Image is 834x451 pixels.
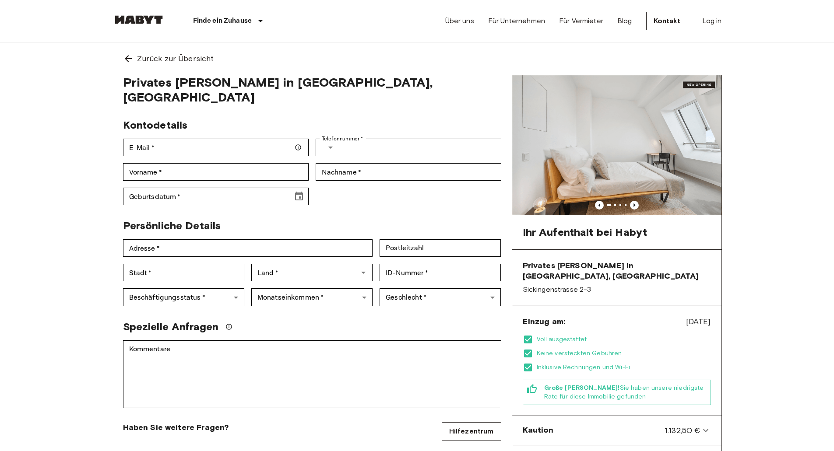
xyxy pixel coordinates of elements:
[123,320,219,333] span: Spezielle Anfragen
[316,163,501,181] div: Nachname
[113,42,722,75] a: Zurück zur Übersicht
[123,239,373,257] div: Adresse
[523,260,711,281] span: Privates [PERSON_NAME] in [GEOGRAPHIC_DATA], [GEOGRAPHIC_DATA]
[295,144,302,151] svg: Stellen Sie sicher, dass Ihre E-Mail-Adresse korrekt ist — wir senden Ihre Buchungsdetails dorthin.
[665,425,700,436] span: 1.132,50 €
[137,53,214,64] span: Zurück zur Übersicht
[646,12,688,30] a: Kontakt
[523,226,647,239] span: Ihr Aufenthalt bei Habyt
[512,75,721,215] img: Marketing picture of unit DE-01-477-068-01
[523,285,711,294] span: Sickingenstrasse 2-3
[123,219,221,232] span: Persönliche Details
[702,16,722,26] a: Log in
[123,264,244,281] div: Stadt
[544,384,707,401] span: Sie haben unsere niedrigste Rate für diese Immobilie gefunden
[357,266,369,279] button: Open
[225,323,232,330] svg: Wir werden unser Bestes tun, um Ihre Anfrage zu erfüllen, aber bitte beachten Sie, dass wir Ihre ...
[380,239,501,257] div: Postleitzahl
[123,75,501,105] span: Privates [PERSON_NAME] in [GEOGRAPHIC_DATA], [GEOGRAPHIC_DATA]
[488,16,545,26] a: Für Unternehmen
[123,139,309,156] div: E-Mail
[516,420,718,441] div: Kaution1.132,50 €
[380,264,501,281] div: ID-Nummer
[617,16,632,26] a: Blog
[322,135,363,143] label: Telefonnummer
[537,335,711,344] span: Voll ausgestattet
[290,188,308,205] button: Choose date
[523,425,554,436] span: Kaution
[537,363,711,372] span: Inklusive Rechnungen und Wi-Fi
[113,15,165,24] img: Habyt
[123,340,501,408] div: Kommentare
[686,316,711,327] span: [DATE]
[523,316,566,327] span: Einzug am:
[123,119,188,131] span: Kontodetails
[322,139,339,156] button: Select country
[442,422,501,441] a: Hilfezentrum
[559,16,603,26] a: Für Vermieter
[595,201,604,210] button: Previous image
[193,16,252,26] p: Finde ein Zuhause
[123,163,309,181] div: Vorname
[123,422,229,433] span: Haben Sie weitere Fragen?
[544,384,620,392] b: Große [PERSON_NAME]!
[445,16,474,26] a: Über uns
[537,349,711,358] span: Keine versteckten Gebühren
[630,201,639,210] button: Previous image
